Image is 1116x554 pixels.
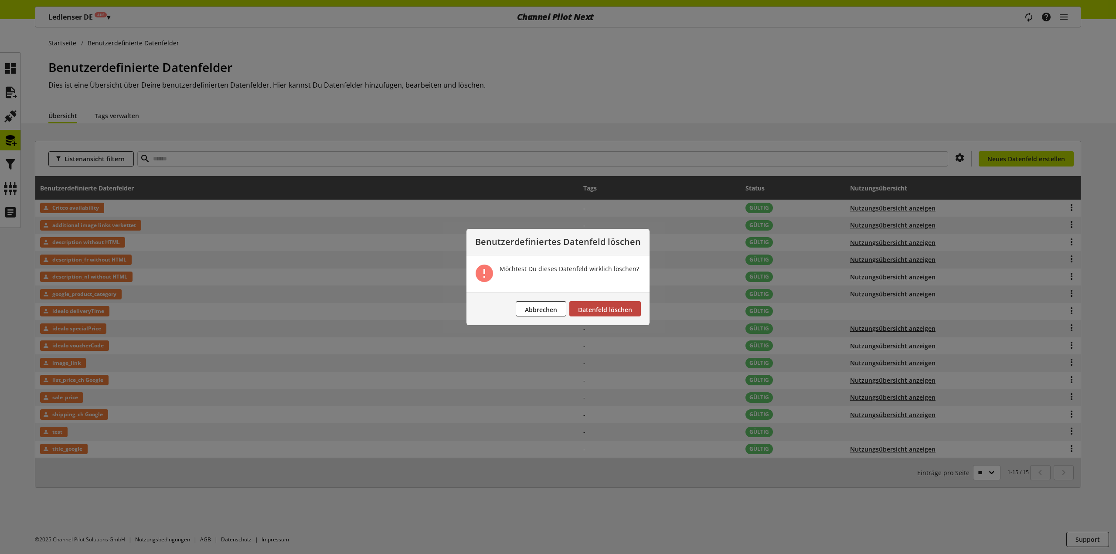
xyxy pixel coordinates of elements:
[500,264,639,273] div: Möchtest Du dieses Datenfeld wirklich löschen?
[569,301,641,316] button: Datenfeld löschen
[475,238,641,246] p: Benutzerdefiniertes Datenfeld löschen
[525,306,557,314] span: Abbrechen
[516,301,566,316] button: Abbrechen
[578,306,632,314] span: Datenfeld löschen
